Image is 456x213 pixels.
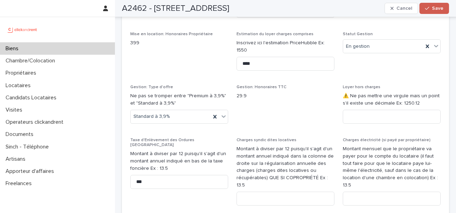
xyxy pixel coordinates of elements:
[385,3,418,14] button: Cancel
[3,58,61,64] p: Chambre/Colocation
[3,82,36,89] p: Locataires
[237,92,334,100] p: 29.9
[237,145,334,189] p: Montant à diviser par 12 puisqu'il s'agit d'un montant annuel indiqué dans la colonne de droite s...
[237,39,334,54] p: Inscrivez ici l'estimation PriceHubble Ex: 1550
[3,70,42,76] p: Propriétaires
[3,131,39,138] p: Documents
[237,138,296,142] span: Charges syndic dites locatives
[346,43,370,50] span: En gestion
[3,119,69,125] p: Operateurs clickandrent
[3,180,37,187] p: Freelances
[3,168,60,175] p: Apporteur d'affaires
[237,32,314,36] span: Estimation du loyer charges comprises
[133,113,170,120] span: Standard à 3,9%
[3,107,28,113] p: Visites
[130,150,228,172] p: Montant à diviser par 12 puisqu'il s'agit d'un montant annuel indiqué en bas de la taxe foncière ...
[343,85,380,89] span: Loyer hors charges
[343,138,431,142] span: Charges électricité (si payé par propriétaire)
[122,3,229,14] h2: A2462 - [STREET_ADDRESS]
[130,92,228,107] p: Ne pas se tromper entre "Premium à 3,9%" et "Standard à 3,9%"
[130,32,213,36] span: Mise en location: Honoraires Propriétaire
[343,32,373,36] span: Statut Gestion
[3,45,24,52] p: Biens
[237,85,286,89] span: Gestion: Honoraires TTC
[432,6,443,11] span: Save
[130,85,173,89] span: Gestion: Type d'offre
[130,138,194,147] span: Taxe d'Enlèvement des Ordures [GEOGRAPHIC_DATA]
[3,156,31,162] p: Artisans
[343,92,441,107] p: ⚠️ Ne pas mettre une virgule mais un point s'il existe une décimale Ex: 1250.12
[396,6,412,11] span: Cancel
[3,94,62,101] p: Candidats Locataires
[6,23,39,37] img: UCB0brd3T0yccxBKYDjQ
[343,145,441,189] p: Montant mensuel que le propriétaire va payer pour le compte du locataire (il faut tout faire pour...
[130,39,228,47] p: 399
[3,144,54,150] p: Sinch - Téléphone
[419,3,449,14] button: Save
